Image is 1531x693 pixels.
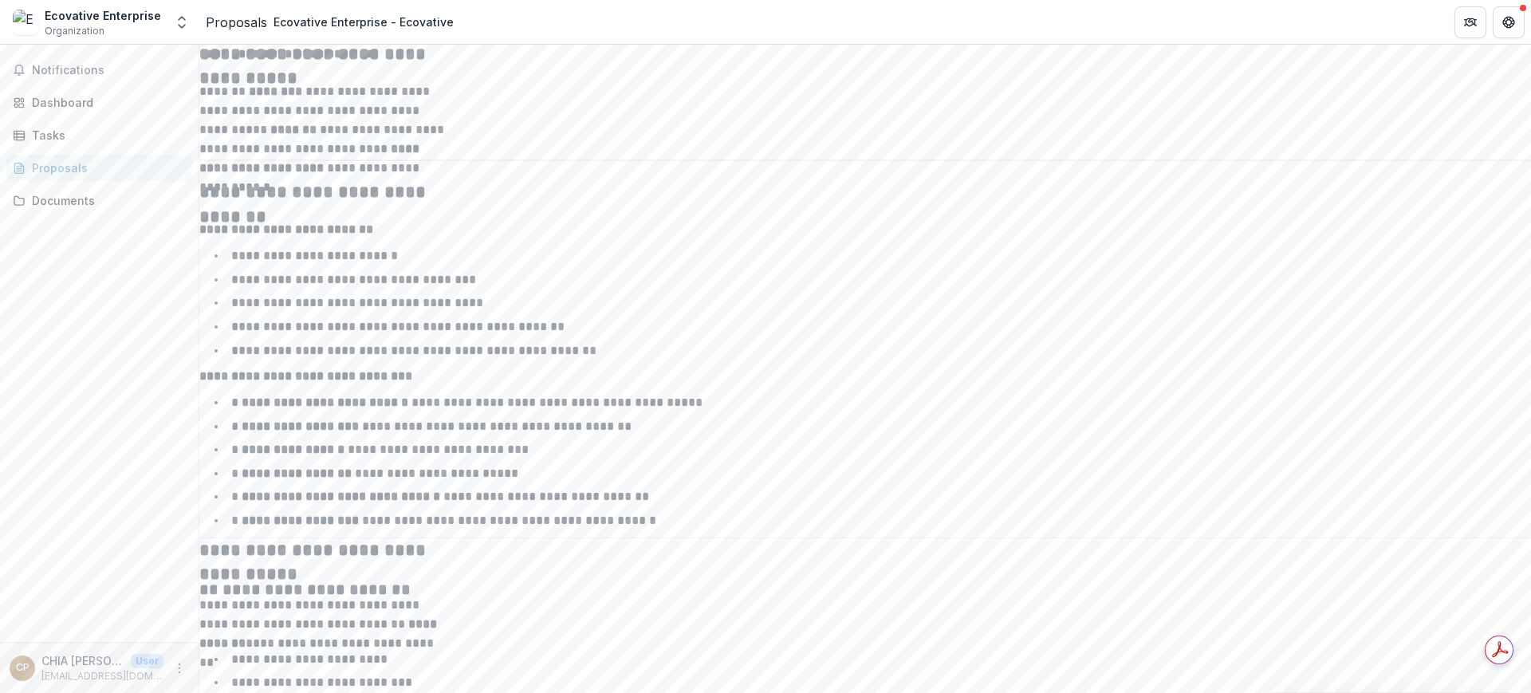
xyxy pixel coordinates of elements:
p: User [131,654,163,668]
div: Documents [32,192,179,209]
span: Notifications [32,64,186,77]
img: Ecovative Enterprise [13,10,38,35]
button: More [170,659,189,678]
a: Proposals [206,13,267,32]
div: CHIA SIOK PHENG [16,663,30,673]
button: Open entity switcher [171,6,193,38]
button: Notifications [6,57,192,83]
a: Tasks [6,122,192,148]
div: Ecovative Enterprise - Ecovative [274,14,454,30]
a: Documents [6,187,192,214]
a: Proposals [6,155,192,181]
div: Proposals [32,159,179,176]
a: Dashboard [6,89,192,116]
div: Tasks [32,127,179,144]
p: CHIA [PERSON_NAME] [41,652,124,669]
button: Partners [1454,6,1486,38]
div: Dashboard [32,94,179,111]
span: Organization [45,24,104,38]
div: Ecovative Enterprise [45,7,161,24]
button: Get Help [1493,6,1525,38]
p: [EMAIL_ADDRESS][DOMAIN_NAME] [41,669,163,683]
nav: breadcrumb [206,10,460,33]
